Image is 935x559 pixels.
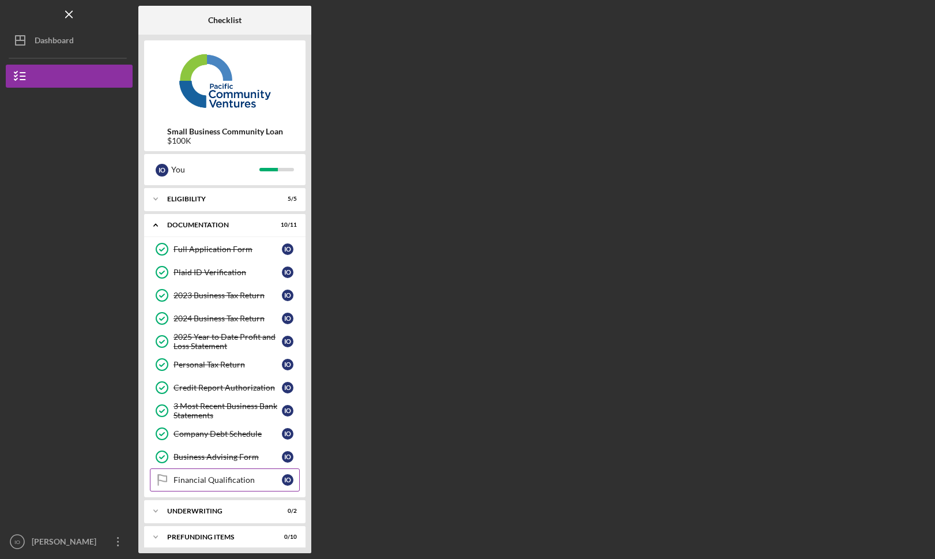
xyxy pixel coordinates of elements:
img: Product logo [144,46,306,115]
div: [PERSON_NAME] [29,530,104,556]
div: Dashboard [35,29,74,55]
div: You [171,160,259,179]
div: I O [282,267,293,278]
div: Business Advising Form [174,452,282,462]
a: 2024 Business Tax ReturnIO [150,307,300,330]
div: Documentation [167,222,268,228]
div: Full Application Form [174,245,282,254]
div: Prefunding Items [167,534,268,541]
div: I O [282,243,293,255]
div: 0 / 10 [276,534,297,541]
div: 2024 Business Tax Return [174,314,282,323]
div: 0 / 2 [276,508,297,515]
div: 2025 Year to Date Profit and Loss Statement [174,332,282,351]
div: Credit Report Authorization [174,383,282,392]
div: I O [282,359,293,370]
a: Full Application FormIO [150,238,300,261]
a: Credit Report AuthorizationIO [150,376,300,399]
b: Small Business Community Loan [167,127,283,136]
div: I O [156,164,168,177]
a: Personal Tax ReturnIO [150,353,300,376]
a: Business Advising FormIO [150,445,300,468]
text: IO [14,539,20,545]
div: 2023 Business Tax Return [174,291,282,300]
div: I O [282,474,293,486]
div: 3 Most Recent Business Bank Statements [174,402,282,420]
a: 2025 Year to Date Profit and Loss StatementIO [150,330,300,353]
div: Underwriting [167,508,268,515]
div: Financial Qualification [174,475,282,485]
div: I O [282,336,293,347]
div: $100K [167,136,283,145]
div: Company Debt Schedule [174,429,282,438]
a: Plaid ID VerificationIO [150,261,300,284]
a: Company Debt ScheduleIO [150,422,300,445]
a: 3 Most Recent Business Bank StatementsIO [150,399,300,422]
button: IO[PERSON_NAME] [6,530,133,553]
a: Financial QualificationIO [150,468,300,492]
div: I O [282,451,293,463]
div: 5 / 5 [276,196,297,202]
b: Checklist [208,16,242,25]
a: 2023 Business Tax ReturnIO [150,284,300,307]
div: I O [282,382,293,393]
div: Eligibility [167,196,268,202]
div: Plaid ID Verification [174,268,282,277]
div: I O [282,313,293,324]
div: I O [282,405,293,417]
button: Dashboard [6,29,133,52]
div: Personal Tax Return [174,360,282,369]
div: 10 / 11 [276,222,297,228]
div: I O [282,290,293,301]
div: I O [282,428,293,440]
